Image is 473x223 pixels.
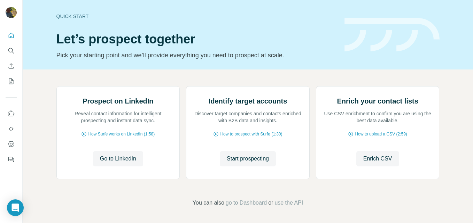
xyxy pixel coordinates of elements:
button: Use Surfe on LinkedIn [6,107,17,120]
button: Dashboard [6,138,17,150]
span: or [268,199,273,207]
button: use the API [274,199,303,207]
button: go to Dashboard [226,199,267,207]
h2: Prospect on LinkedIn [83,96,153,106]
button: Go to LinkedIn [93,151,143,166]
h2: Identify target accounts [209,96,287,106]
p: Discover target companies and contacts enriched with B2B data and insights. [193,110,302,124]
span: How to upload a CSV (2:59) [355,131,407,137]
p: Use CSV enrichment to confirm you are using the best data available. [323,110,432,124]
button: Feedback [6,153,17,166]
p: Pick your starting point and we’ll provide everything you need to prospect at scale. [56,50,336,60]
h2: Enrich your contact lists [337,96,418,106]
p: Reveal contact information for intelligent prospecting and instant data sync. [64,110,173,124]
span: How Surfe works on LinkedIn (1:58) [88,131,155,137]
button: Search [6,44,17,57]
img: banner [344,18,440,52]
span: Enrich CSV [363,155,392,163]
button: Enrich CSV [6,60,17,72]
button: Use Surfe API [6,123,17,135]
h1: Let’s prospect together [56,32,336,46]
button: Start prospecting [220,151,276,166]
div: Open Intercom Messenger [7,199,24,216]
span: You can also [193,199,224,207]
span: Go to LinkedIn [100,155,136,163]
img: Avatar [6,7,17,18]
button: Quick start [6,29,17,42]
span: Start prospecting [227,155,269,163]
span: How to prospect with Surfe (1:30) [220,131,282,137]
button: Enrich CSV [356,151,399,166]
div: Quick start [56,13,336,20]
button: My lists [6,75,17,88]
